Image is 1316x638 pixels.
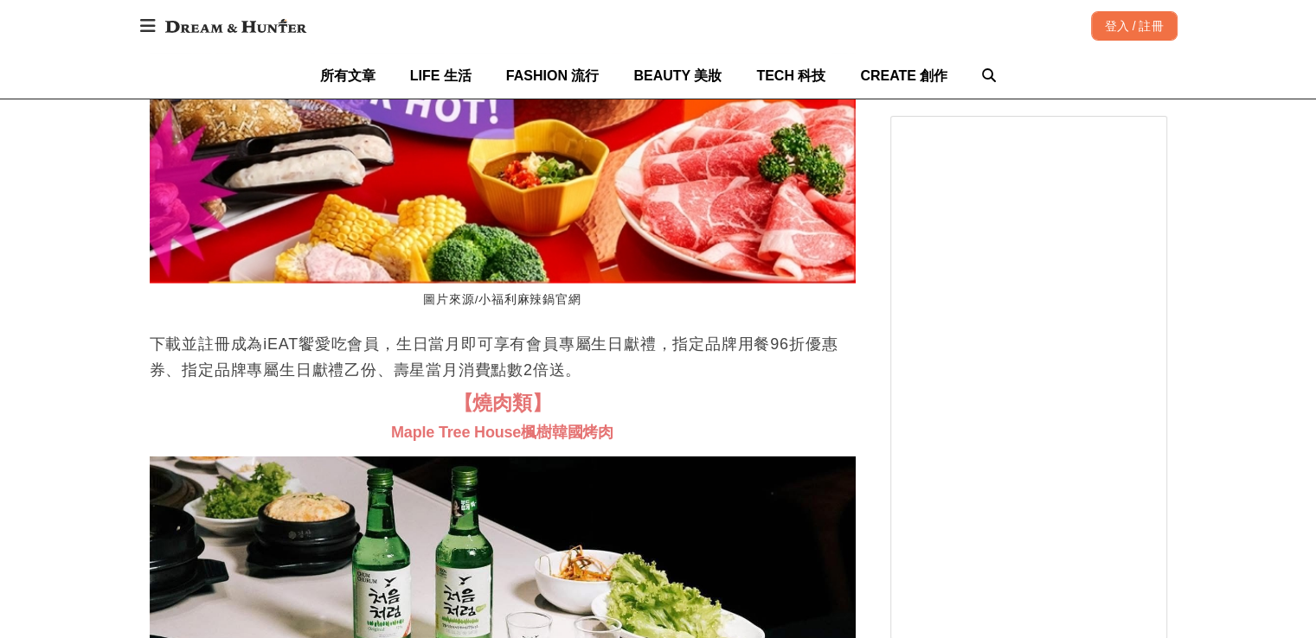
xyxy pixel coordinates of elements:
[860,53,947,99] a: CREATE 創作
[410,68,472,83] span: LIFE 生活
[633,68,722,83] span: BEAUTY 美妝
[150,284,856,317] figcaption: 圖片來源/小福利麻辣鍋官網
[320,53,376,99] a: 所有文章
[506,53,600,99] a: FASHION 流行
[157,10,315,41] img: Dream & Hunter
[320,68,376,83] span: 所有文章
[150,331,856,383] p: 下載並註冊成為iEAT饗愛吃會員，生日當月即可享有會員專屬生日獻禮，指定品牌用餐96折優惠券、指定品牌專屬生日獻禮乙份、壽星當月消費點數2倍送。
[1091,11,1178,41] div: 登入 / 註冊
[633,53,722,99] a: BEAUTY 美妝
[756,53,825,99] a: TECH 科技
[453,392,552,414] span: 【燒肉類】
[506,68,600,83] span: FASHION 流行
[860,68,947,83] span: CREATE 創作
[391,424,613,441] span: Maple Tree House楓樹韓國烤肉
[410,53,472,99] a: LIFE 生活
[756,68,825,83] span: TECH 科技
